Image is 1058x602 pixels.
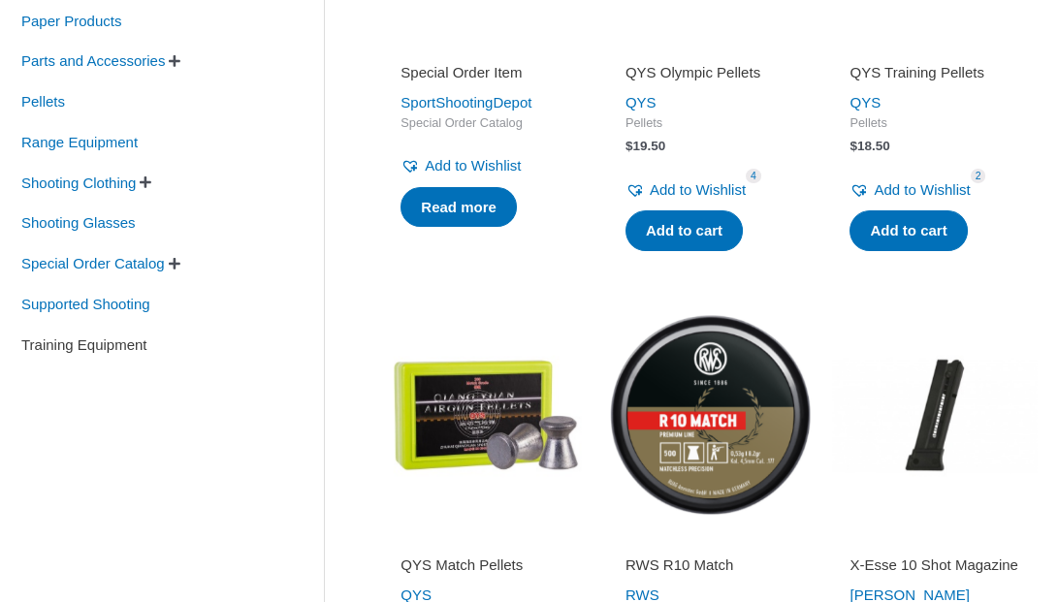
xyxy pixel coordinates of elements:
[625,94,657,111] a: QYS
[625,63,796,89] a: QYS Olympic Pellets
[850,555,1020,582] a: X-Esse 10 Shot Magazine
[971,169,986,183] span: 2
[401,152,521,179] a: Add to Wishlist
[625,555,796,575] h2: RWS R10 Match
[401,555,571,582] a: QYS Match Pellets
[850,210,967,251] a: Add to cart: “QYS Training Pellets”
[19,126,140,159] span: Range Equipment
[832,312,1038,518] img: X-Esse 10 Shot Magazine
[19,213,138,230] a: Shooting Glasses
[19,85,67,118] span: Pellets
[850,63,1020,89] a: QYS Training Pellets
[383,312,589,518] img: QYS Match Pellets
[19,5,123,38] span: Paper Products
[19,133,140,149] a: Range Equipment
[401,528,571,552] iframe: Customer reviews powered by Trustpilot
[850,63,1020,82] h2: QYS Training Pellets
[625,139,665,153] bdi: 19.50
[19,206,138,239] span: Shooting Glasses
[850,139,889,153] bdi: 18.50
[850,115,1020,132] span: Pellets
[850,94,881,111] a: QYS
[850,139,857,153] span: $
[425,157,521,174] span: Add to Wishlist
[625,139,633,153] span: $
[19,295,152,311] a: Supported Shooting
[850,36,1020,59] iframe: Customer reviews powered by Trustpilot
[625,210,743,251] a: Add to cart: “QYS Olympic Pellets”
[19,254,167,270] a: Special Order Catalog
[401,187,517,228] a: Read more about “Special Order Item”
[850,555,1020,575] h2: X-Esse 10 Shot Magazine
[746,169,761,183] span: 4
[19,288,152,321] span: Supported Shooting
[19,334,149,351] a: Training Equipment
[850,528,1020,552] iframe: Customer reviews powered by Trustpilot
[401,94,531,111] a: SportShootingDepot
[169,54,180,68] span: 
[401,63,571,89] a: Special Order Item
[625,528,796,552] iframe: Customer reviews powered by Trustpilot
[140,175,151,189] span: 
[608,312,814,518] img: RWS R10 Match
[19,45,167,78] span: Parts and Accessories
[401,555,571,575] h2: QYS Match Pellets
[401,115,571,132] span: Special Order Catalog
[19,247,167,280] span: Special Order Catalog
[19,92,67,109] a: Pellets
[19,329,149,362] span: Training Equipment
[625,36,796,59] iframe: Customer reviews powered by Trustpilot
[625,63,796,82] h2: QYS Olympic Pellets
[19,173,138,189] a: Shooting Clothing
[19,51,167,68] a: Parts and Accessories
[19,167,138,200] span: Shooting Clothing
[850,176,970,204] a: Add to Wishlist
[19,11,123,27] a: Paper Products
[874,181,970,198] span: Add to Wishlist
[401,36,571,59] iframe: Customer reviews powered by Trustpilot
[401,63,571,82] h2: Special Order Item
[169,257,180,270] span: 
[650,181,746,198] span: Add to Wishlist
[625,176,746,204] a: Add to Wishlist
[625,115,796,132] span: Pellets
[625,555,796,582] a: RWS R10 Match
